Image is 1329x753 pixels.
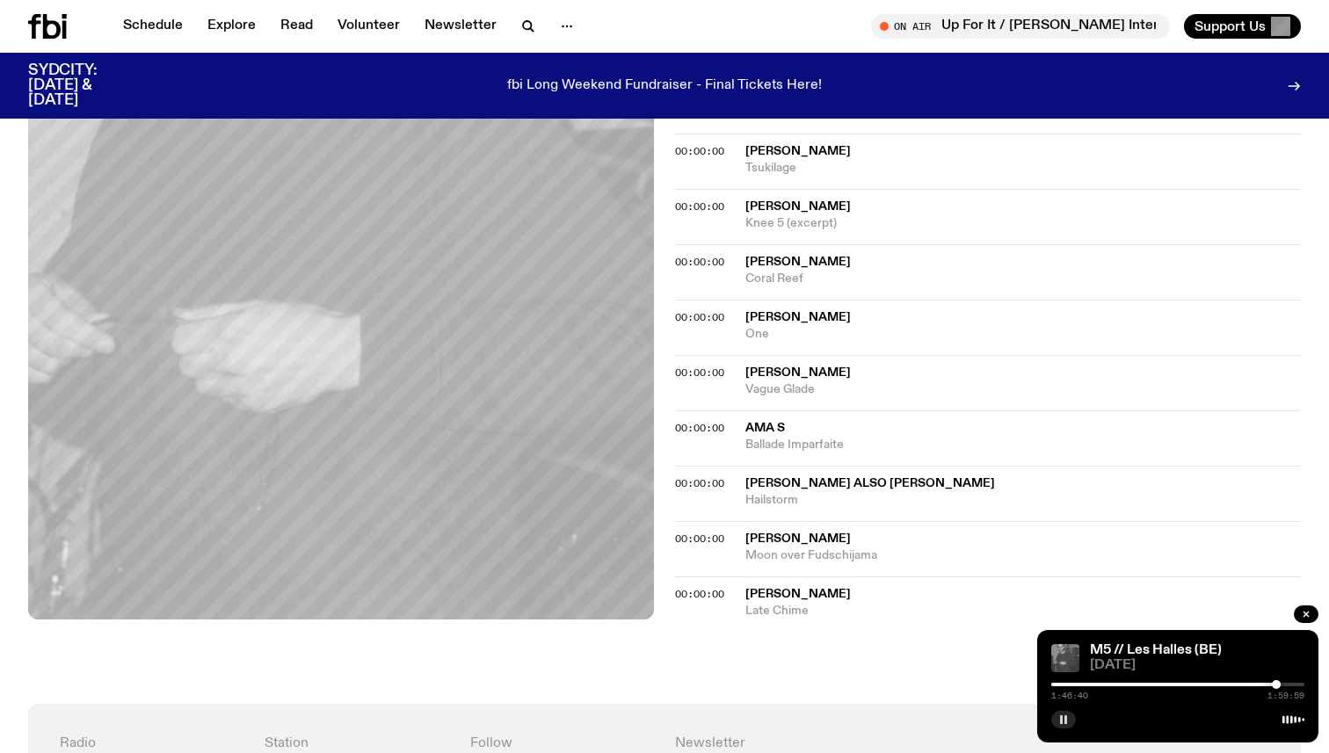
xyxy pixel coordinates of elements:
span: Moon over Fudschijama [745,547,1301,564]
button: 00:00:00 [675,147,724,156]
span: One [745,326,1301,343]
span: Hailstorm [745,492,1301,509]
span: Ballade Imparfaite [745,437,1301,453]
h3: SYDCITY: [DATE] & [DATE] [28,63,141,108]
span: [PERSON_NAME] [745,256,851,268]
span: Coral Reef [745,271,1301,287]
span: 00:00:00 [675,421,724,435]
h4: Follow [470,735,654,752]
button: 00:00:00 [675,534,724,544]
button: On AirUp For It / [PERSON_NAME] Interview [871,14,1170,39]
span: 00:00:00 [675,199,724,214]
span: [PERSON_NAME] [745,366,851,379]
span: 00:00:00 [675,366,724,380]
p: fbi Long Weekend Fundraiser - Final Tickets Here! [507,78,822,94]
span: [PERSON_NAME] Also [PERSON_NAME] [745,477,995,489]
button: 00:00:00 [675,479,724,489]
button: 00:00:00 [675,424,724,433]
span: Tsukilage [745,160,1301,177]
button: 00:00:00 [675,257,724,267]
span: Late Chime [745,603,1301,619]
button: Support Us [1184,14,1301,39]
a: Volunteer [327,14,410,39]
span: Knee 5 (excerpt) [745,215,1301,232]
span: [PERSON_NAME] [745,200,851,213]
span: 00:00:00 [675,144,724,158]
span: Support Us [1195,18,1266,34]
span: 00:00:00 [675,532,724,546]
span: ama s [745,422,785,434]
a: Newsletter [414,14,507,39]
a: M5 // Les Halles (BE) [1090,643,1222,657]
span: Vague Glade [745,381,1301,398]
span: [PERSON_NAME] [745,311,851,323]
button: 00:00:00 [675,202,724,212]
span: [DATE] [1090,659,1304,672]
a: Schedule [113,14,193,39]
span: [PERSON_NAME] [745,145,851,157]
span: [PERSON_NAME] [745,532,851,545]
span: 00:00:00 [675,255,724,269]
button: 00:00:00 [675,313,724,322]
a: Explore [197,14,266,39]
a: Read [270,14,323,39]
span: 00:00:00 [675,476,724,490]
h4: Station [265,735,448,752]
h4: Radio [60,735,243,752]
span: 1:46:40 [1051,691,1088,700]
button: 00:00:00 [675,590,724,599]
span: 00:00:00 [675,587,724,601]
span: 1:59:59 [1267,691,1304,700]
button: 00:00:00 [675,368,724,378]
span: 00:00:00 [675,310,724,324]
h4: Newsletter [675,735,1064,752]
span: [PERSON_NAME] [745,588,851,600]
